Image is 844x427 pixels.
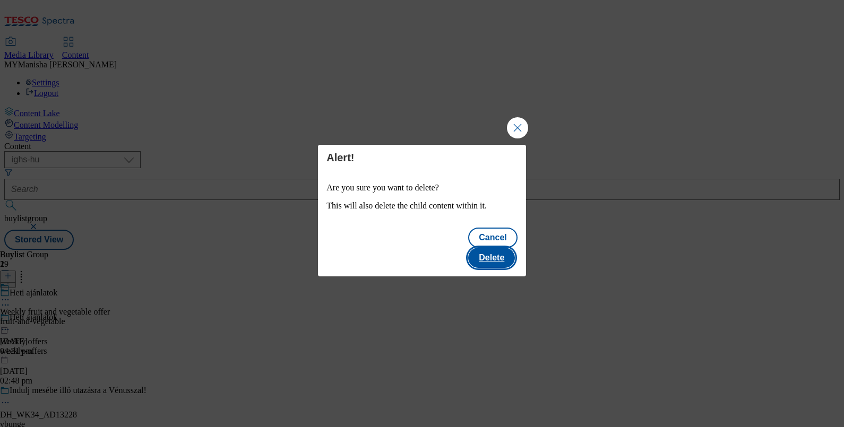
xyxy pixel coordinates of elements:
[318,145,526,276] div: Modal
[507,117,528,138] button: Close Modal
[468,248,515,268] button: Delete
[468,228,517,248] button: Cancel
[326,183,518,193] p: Are you sure you want to delete?
[326,201,518,211] p: This will also delete the child content within it.
[326,151,518,164] h4: Alert!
